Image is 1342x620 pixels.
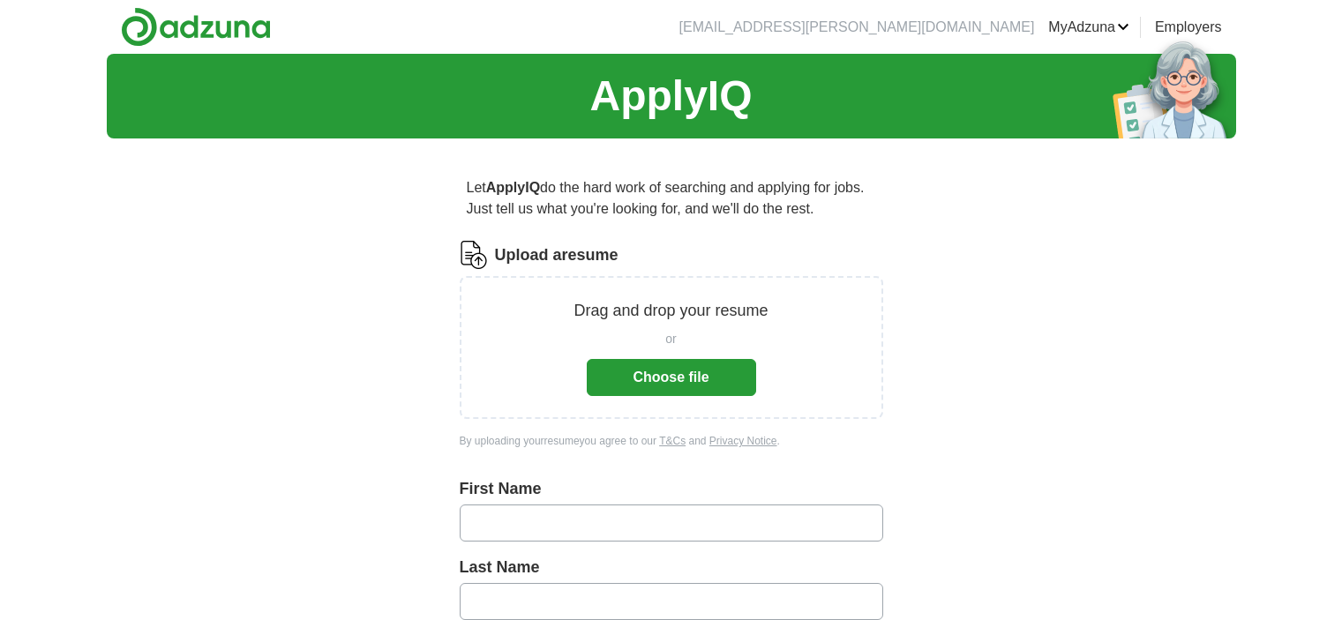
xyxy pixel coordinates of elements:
label: First Name [460,477,883,501]
label: Upload a resume [495,243,619,267]
p: Drag and drop your resume [574,299,768,323]
a: T&Cs [659,435,686,447]
div: By uploading your resume you agree to our and . [460,433,883,449]
a: Employers [1155,17,1222,38]
img: CV Icon [460,241,488,269]
strong: ApplyIQ [486,180,540,195]
label: Last Name [460,556,883,579]
a: MyAdzuna [1048,17,1129,38]
a: Privacy Notice [709,435,777,447]
button: Choose file [587,359,756,396]
span: or [665,330,676,348]
p: Let do the hard work of searching and applying for jobs. Just tell us what you're looking for, an... [460,170,883,227]
li: [EMAIL_ADDRESS][PERSON_NAME][DOMAIN_NAME] [679,17,1035,38]
h1: ApplyIQ [589,64,752,128]
img: Adzuna logo [121,7,271,47]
